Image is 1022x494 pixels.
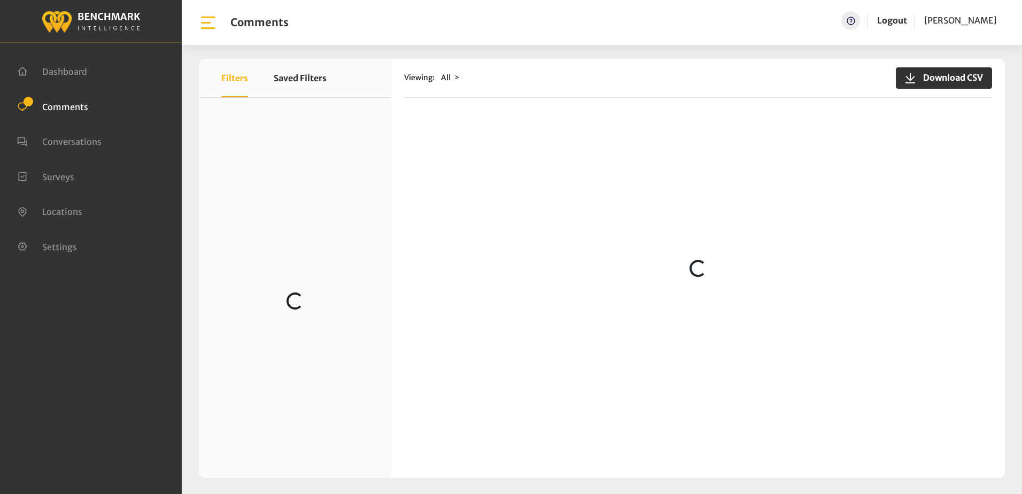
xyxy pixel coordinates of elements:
a: Logout [877,15,907,26]
span: Viewing: [404,72,435,83]
h1: Comments [230,16,289,29]
span: Locations [42,206,82,217]
span: Dashboard [42,66,87,77]
span: Settings [42,241,77,252]
a: Settings [17,241,77,251]
img: bar [199,13,218,32]
a: [PERSON_NAME] [924,11,996,30]
a: Conversations [17,135,102,146]
button: Filters [221,59,248,97]
button: Download CSV [896,67,992,89]
a: Comments [17,101,88,111]
a: Logout [877,11,907,30]
img: benchmark [41,8,141,34]
span: Conversations [42,136,102,147]
span: Surveys [42,171,74,182]
span: [PERSON_NAME] [924,15,996,26]
span: Download CSV [917,71,983,84]
a: Locations [17,205,82,216]
a: Surveys [17,171,74,181]
span: All [441,73,451,82]
span: Comments [42,101,88,112]
a: Dashboard [17,65,87,76]
button: Saved Filters [274,59,327,97]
